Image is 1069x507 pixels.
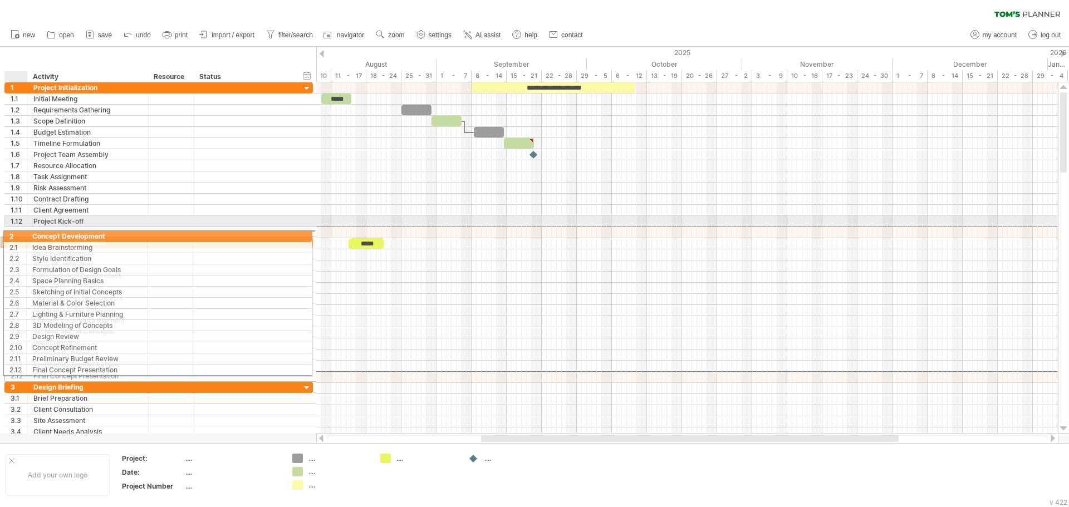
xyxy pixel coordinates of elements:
div: Project Kick-off [33,216,143,227]
div: 1 - 7 [893,70,928,82]
div: 1.2 [11,105,27,115]
div: 2.7 [11,315,27,326]
div: Formulation of Design Goals [33,270,143,281]
div: Scope Definition [33,116,143,126]
div: Timeline Formulation [33,138,143,149]
div: 17 - 23 [822,70,857,82]
a: navigator [322,28,367,42]
a: settings [414,28,455,42]
div: Add your own logo [6,454,110,496]
div: Preliminary Budget Review [33,360,143,370]
div: 2.1 [11,248,27,259]
a: open [44,28,77,42]
div: Brief Preparation [33,393,143,403]
div: 8 - 14 [928,70,963,82]
div: 11 - 17 [331,70,366,82]
div: 1.5 [11,138,27,149]
div: Task Assignment [33,171,143,182]
div: 2.2 [11,259,27,270]
span: undo [136,31,151,39]
div: .... [185,454,279,463]
div: .... [308,467,369,476]
a: AI assist [460,28,504,42]
div: Material & Color Selection [33,304,143,314]
div: Lighting & Furniture Planning [33,315,143,326]
div: Resource [154,71,188,82]
div: Client Agreement [33,205,143,215]
div: 3D Modeling of Concepts [33,326,143,337]
div: Budget Estimation [33,127,143,137]
span: AI assist [475,31,501,39]
div: 22 - 28 [998,70,1033,82]
div: 1.1 [11,93,27,104]
div: Design Briefing [33,382,143,392]
div: 1.8 [11,171,27,182]
div: 29 - 4 [1033,70,1068,82]
div: 3.3 [11,415,27,426]
div: 2.10 [11,348,27,359]
div: 8 - 14 [472,70,507,82]
div: 1.12 [11,216,27,227]
div: 27 - 2 [717,70,752,82]
span: import / export [212,31,254,39]
div: 3 - 9 [752,70,787,82]
a: undo [121,28,154,42]
a: import / export [197,28,258,42]
div: .... [308,454,369,463]
span: my account [983,31,1017,39]
div: v 422 [1050,498,1067,506]
div: Activity [33,71,142,82]
div: 13 - 19 [647,70,682,82]
div: Project Number [122,481,183,491]
div: Concept Refinement [33,348,143,359]
span: settings [429,31,452,39]
span: help [524,31,537,39]
a: my account [968,28,1020,42]
div: 1.4 [11,127,27,137]
div: .... [185,481,279,491]
div: November 2025 [742,58,893,70]
div: 1.3 [11,116,27,126]
div: Date: [122,467,183,477]
div: August 2025 [281,58,437,70]
div: December 2025 [893,58,1048,70]
div: 15 - 21 [963,70,998,82]
div: 1.10 [11,194,27,204]
div: 2.11 [11,360,27,370]
div: Resource Allocation [33,160,143,171]
div: 1 - 7 [437,70,472,82]
a: help [509,28,541,42]
div: Idea Brainstorming [33,248,143,259]
div: 29 - 5 [577,70,612,82]
div: September 2025 [437,58,587,70]
div: 2.4 [11,282,27,292]
div: 24 - 30 [857,70,893,82]
div: 1.11 [11,205,27,215]
div: Site Assessment [33,415,143,426]
div: 2.6 [11,304,27,314]
div: 3.1 [11,393,27,403]
a: print [160,28,191,42]
div: 2.12 [11,371,27,381]
div: 25 - 31 [401,70,437,82]
a: filter/search [263,28,316,42]
div: 2.9 [11,337,27,348]
a: save [83,28,115,42]
div: 1.9 [11,183,27,193]
div: .... [308,480,369,490]
div: Initial Meeting [33,93,143,104]
div: 1.6 [11,149,27,160]
div: 18 - 24 [366,70,401,82]
div: Final Concept Presentation [33,371,143,381]
div: 15 - 21 [507,70,542,82]
div: Design Review [33,337,143,348]
div: 3.4 [11,426,27,437]
a: log out [1026,28,1064,42]
span: zoom [388,31,404,39]
div: Status [199,71,289,82]
span: log out [1041,31,1061,39]
a: contact [546,28,586,42]
div: 10 - 16 [787,70,822,82]
span: contact [561,31,583,39]
div: 2.3 [11,270,27,281]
